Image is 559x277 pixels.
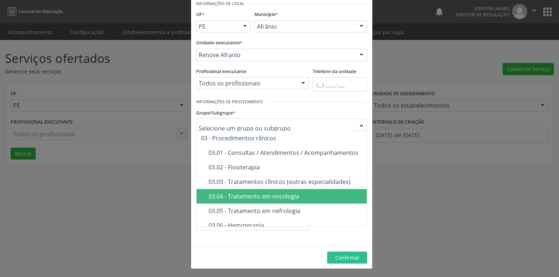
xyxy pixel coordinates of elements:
[209,222,455,228] div: 03.06 - Hemoterapia
[196,99,263,105] small: Informações de Procedimento
[196,66,246,77] label: Profissional executante
[327,252,367,264] button: Confirmar
[254,9,278,20] label: Município
[196,9,205,20] label: UF
[201,135,455,141] div: 03 - Procedimentos clínicos
[199,51,352,59] span: Renove Afranio
[209,150,455,156] div: 03.01 - Consultas / Atendimentos / Acompanhamentos
[313,66,356,77] label: Telefone da unidade
[209,179,455,185] div: 03.03 - Tratamentos clínicos (outras especialidades)
[209,193,455,199] div: 03.04 - Tratamento em oncologia
[335,254,360,261] span: Confirmar
[199,23,236,30] span: PE
[199,121,352,136] input: Selecione um grupo ou subgrupo
[209,208,455,214] div: 03.05 - Tratamento em nefrologia
[196,107,235,119] label: Grupo/Subgrupo
[196,37,242,49] label: Unidade executante
[257,23,352,30] span: Afrânio
[199,80,294,87] span: Todos os profissionais
[209,164,455,170] div: 03.02 - Fisioterapia
[313,77,367,92] input: (__) _____-___
[196,1,245,7] small: Informações de Local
